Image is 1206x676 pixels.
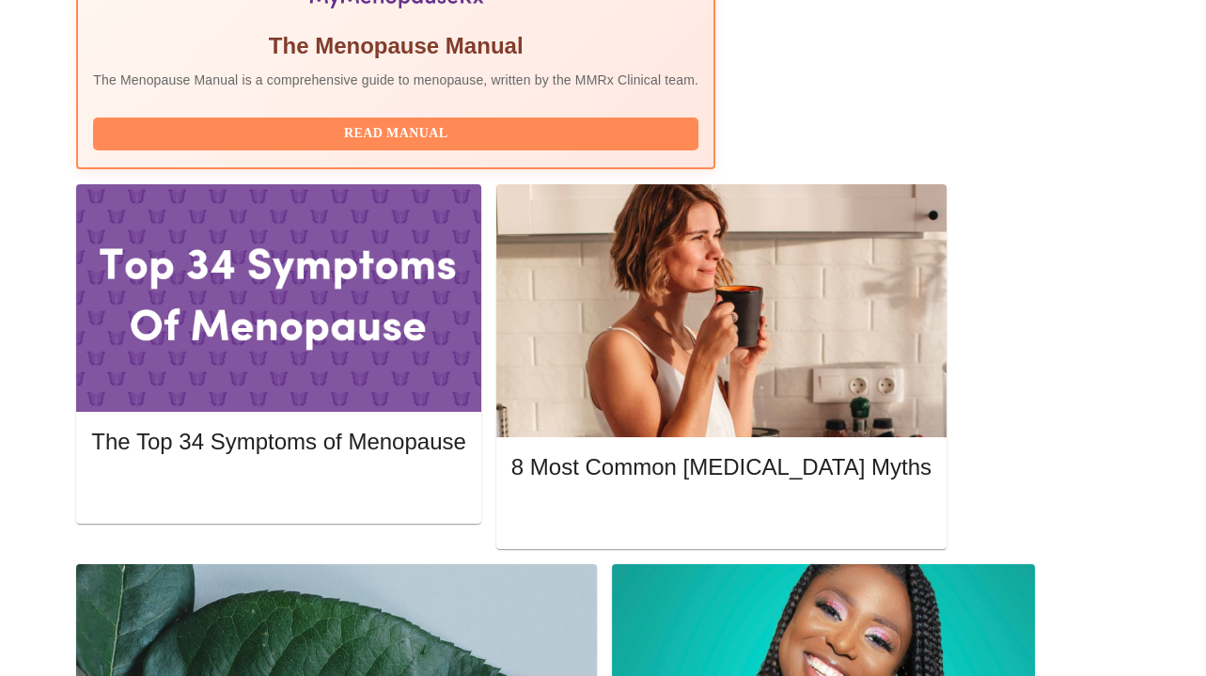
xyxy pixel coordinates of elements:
h5: The Menopause Manual [93,31,698,61]
h5: 8 Most Common [MEDICAL_DATA] Myths [511,452,932,482]
h5: The Top 34 Symptoms of Menopause [91,427,465,457]
p: The Menopause Manual is a comprehensive guide to menopause, written by the MMRx Clinical team. [93,71,698,89]
span: Read More [530,505,913,528]
a: Read Manual [93,124,703,140]
button: Read More [91,474,465,507]
a: Read More [91,480,470,496]
button: Read Manual [93,118,698,150]
a: Read More [511,507,936,523]
span: Read More [110,479,446,502]
span: Read Manual [112,122,680,146]
button: Read More [511,500,932,533]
